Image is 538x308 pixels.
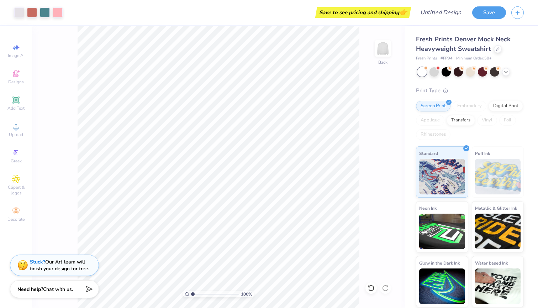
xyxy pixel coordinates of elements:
div: Save to see pricing and shipping [317,7,409,18]
img: Metallic & Glitter Ink [475,214,521,249]
div: Screen Print [416,101,450,111]
span: Puff Ink [475,150,490,157]
img: Neon Ink [419,214,465,249]
div: Print Type [416,87,524,95]
span: Standard [419,150,438,157]
span: Neon Ink [419,204,437,212]
img: Standard [419,159,465,194]
span: # FP94 [441,56,453,62]
img: Glow in the Dark Ink [419,268,465,304]
span: Fresh Prints [416,56,437,62]
div: Foil [499,115,516,126]
div: Vinyl [477,115,497,126]
span: Fresh Prints Denver Mock Neck Heavyweight Sweatshirt [416,35,511,53]
span: Designs [8,79,24,85]
div: Transfers [447,115,475,126]
span: Upload [9,132,23,137]
span: Water based Ink [475,259,508,267]
div: Back [378,59,387,66]
div: Embroidery [453,101,486,111]
span: Image AI [8,53,25,58]
div: Rhinestones [416,129,450,140]
div: Applique [416,115,444,126]
span: 👉 [399,8,407,16]
span: Add Text [7,105,25,111]
span: 100 % [241,291,252,297]
img: Water based Ink [475,268,521,304]
img: Back [376,41,390,56]
span: Minimum Order: 50 + [456,56,492,62]
span: Glow in the Dark Ink [419,259,460,267]
img: Puff Ink [475,159,521,194]
span: Metallic & Glitter Ink [475,204,517,212]
button: Save [472,6,506,19]
div: Digital Print [489,101,523,111]
input: Untitled Design [415,5,467,20]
